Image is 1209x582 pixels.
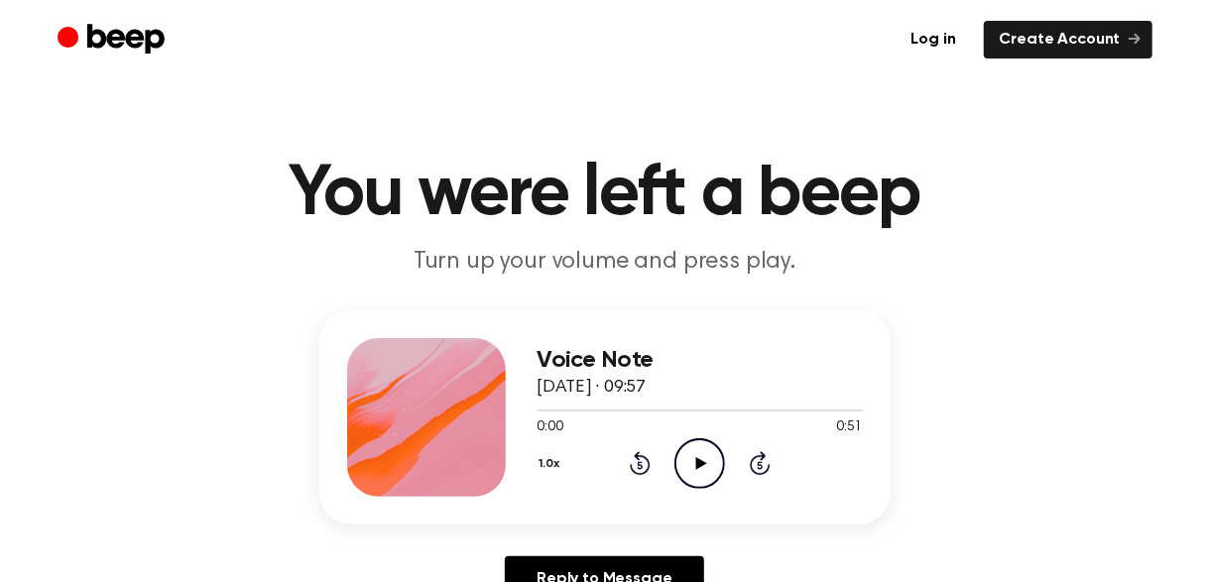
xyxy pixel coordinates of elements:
span: 0:00 [538,417,563,438]
a: Beep [58,21,170,59]
a: Log in [896,21,972,58]
a: Create Account [984,21,1152,58]
h1: You were left a beep [97,159,1113,230]
span: [DATE] · 09:57 [538,379,647,397]
p: Turn up your volume and press play. [224,246,986,279]
h3: Voice Note [538,347,863,374]
button: 1.0x [538,447,568,481]
span: 0:51 [836,417,862,438]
